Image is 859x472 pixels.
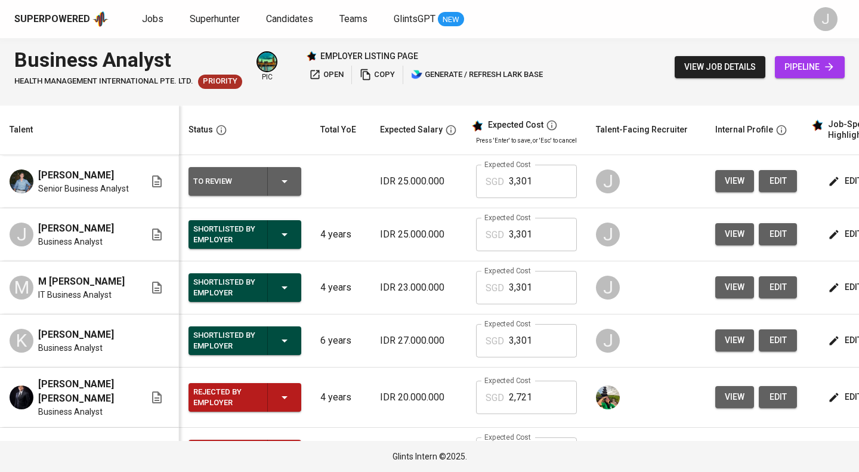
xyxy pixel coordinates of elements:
span: open [309,68,344,82]
span: view job details [684,60,756,75]
span: Business Analyst [38,406,103,418]
button: view [715,329,754,351]
div: Status [189,122,213,137]
div: J [596,223,620,246]
p: SGD [486,175,504,189]
button: view [715,223,754,245]
button: copy [357,66,398,84]
a: Candidates [266,12,316,27]
div: Rejected by Employer [193,384,258,411]
p: 4 years [320,390,361,405]
span: view [725,174,744,189]
div: Talent-Facing Recruiter [596,122,688,137]
button: Shortlisted by Employer [189,273,301,302]
span: generate / refresh lark base [411,68,543,82]
span: M [PERSON_NAME] [38,274,125,289]
span: [PERSON_NAME] [38,221,114,236]
a: Superpoweredapp logo [14,10,109,28]
div: J [596,276,620,300]
span: view [725,227,744,242]
p: 6 years [320,334,361,348]
span: IT Business Analyst [38,289,112,301]
div: Business Analyst [14,45,242,75]
p: SGD [486,228,504,242]
span: Business Analyst [38,342,103,354]
div: K [10,329,33,353]
div: Internal Profile [715,122,773,137]
p: SGD [486,281,504,295]
button: view job details [675,56,765,78]
span: NEW [438,14,464,26]
div: J [596,329,620,353]
a: Superhunter [190,12,242,27]
p: 4 years [320,227,361,242]
span: Teams [339,13,367,24]
div: To Review [193,174,258,189]
button: view [715,276,754,298]
p: IDR 25.000.000 [380,227,457,242]
p: IDR 20.000.000 [380,390,457,405]
div: Shortlisted by Employer [193,274,258,301]
span: [PERSON_NAME] [38,328,114,342]
div: Expected Cost [488,120,543,131]
p: IDR 23.000.000 [380,280,457,295]
img: glints_star.svg [811,119,823,131]
p: IDR 25.000.000 [380,174,457,189]
div: Superpowered [14,13,90,26]
p: IDR 27.000.000 [380,334,457,348]
div: Expected Salary [380,122,443,137]
span: edit [768,280,787,295]
span: view [725,280,744,295]
div: Shortlisted by Employer [193,328,258,354]
span: edit [768,174,787,189]
p: employer listing page [320,50,418,62]
img: Prabu Alif Anggadiputra [10,169,33,193]
img: app logo [92,10,109,28]
button: view [715,170,754,192]
span: pipeline [784,60,835,75]
p: SGD [486,391,504,405]
span: Superhunter [190,13,240,24]
div: Total YoE [320,122,356,137]
span: [PERSON_NAME] [38,168,114,183]
span: view [725,333,744,348]
button: Shortlisted by Employer [189,220,301,249]
span: copy [360,68,395,82]
p: Press 'Enter' to save, or 'Esc' to cancel [476,136,577,145]
div: pic [257,51,277,82]
button: lark generate / refresh lark base [408,66,546,84]
button: view [715,386,754,408]
span: Senior Business Analyst [38,183,129,195]
button: Rejected by Employer [189,383,301,412]
img: eva@glints.com [596,385,620,409]
span: GlintsGPT [394,13,435,24]
span: Priority [198,76,242,87]
a: edit [759,276,797,298]
img: a5d44b89-0c59-4c54-99d0-a63b29d42bd3.jpg [258,53,276,71]
img: Ronal Chandra Gumara [10,385,33,409]
button: Rejected by Employer [189,440,301,468]
span: HEALTH MANAGEMENT INTERNATIONAL PTE. LTD. [14,76,193,87]
button: edit [759,170,797,192]
div: New Job received from Demand Team [198,75,242,89]
button: Shortlisted by Employer [189,326,301,355]
span: Jobs [142,13,163,24]
button: edit [759,329,797,351]
a: edit [759,386,797,408]
span: edit [768,227,787,242]
div: J [596,169,620,193]
span: edit [768,333,787,348]
button: edit [759,223,797,245]
span: edit [768,390,787,405]
a: pipeline [775,56,845,78]
span: Candidates [266,13,313,24]
p: 4 years [320,280,361,295]
div: Shortlisted by Employer [193,221,258,248]
div: J [10,223,33,246]
a: Jobs [142,12,166,27]
button: open [306,66,347,84]
img: glints_star.svg [471,120,483,132]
